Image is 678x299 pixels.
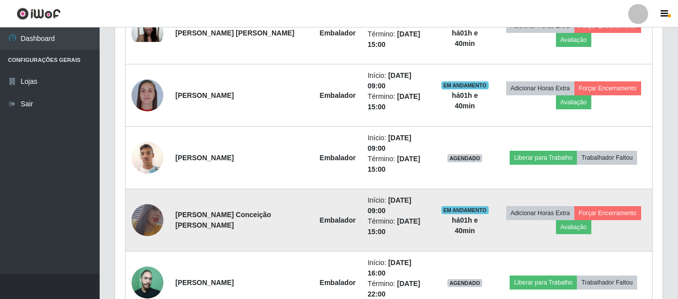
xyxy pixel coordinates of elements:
[441,81,489,89] span: EM ANDAMENTO
[506,81,574,95] button: Adicionar Horas Extra
[577,151,637,165] button: Trabalhador Faltou
[574,206,641,220] button: Forçar Encerramento
[447,279,482,287] span: AGENDADO
[574,81,641,95] button: Forçar Encerramento
[368,29,429,50] li: Término:
[452,91,478,110] strong: há 01 h e 40 min
[510,151,577,165] button: Liberar para Trabalho
[556,95,591,109] button: Avaliação
[368,70,429,91] li: Início:
[175,279,234,287] strong: [PERSON_NAME]
[368,71,411,90] time: [DATE] 09:00
[320,154,356,162] strong: Embalador
[132,24,163,42] img: 1676406696762.jpeg
[368,134,411,152] time: [DATE] 09:00
[556,220,591,234] button: Avaliação
[132,136,163,179] img: 1745114637933.jpeg
[132,267,163,299] img: 1672941149388.jpeg
[368,91,429,112] li: Término:
[368,259,411,277] time: [DATE] 16:00
[447,154,482,162] span: AGENDADO
[506,206,574,220] button: Adicionar Horas Extra
[510,276,577,290] button: Liberar para Trabalho
[132,79,163,111] img: 1705009290987.jpeg
[175,154,234,162] strong: [PERSON_NAME]
[368,133,429,154] li: Início:
[368,154,429,175] li: Término:
[577,276,637,290] button: Trabalhador Faltou
[320,91,356,99] strong: Embalador
[452,29,478,47] strong: há 01 h e 40 min
[320,279,356,287] strong: Embalador
[368,216,429,237] li: Término:
[368,196,411,215] time: [DATE] 09:00
[441,206,489,214] span: EM ANDAMENTO
[320,216,356,224] strong: Embalador
[16,7,61,20] img: CoreUI Logo
[320,29,356,37] strong: Embalador
[175,29,294,37] strong: [PERSON_NAME] [PERSON_NAME]
[175,91,234,99] strong: [PERSON_NAME]
[368,258,429,279] li: Início:
[132,197,163,244] img: 1755485797079.jpeg
[175,211,271,229] strong: [PERSON_NAME] Conceição [PERSON_NAME]
[556,33,591,47] button: Avaliação
[368,195,429,216] li: Início:
[452,216,478,235] strong: há 01 h e 40 min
